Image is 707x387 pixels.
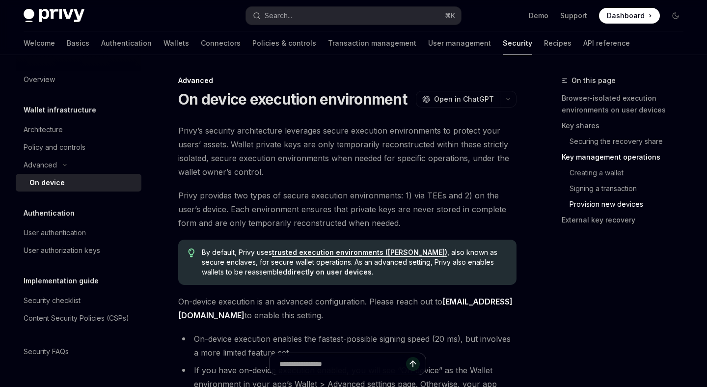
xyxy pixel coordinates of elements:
[178,295,517,322] span: On-device execution is an advanced configuration. Please reach out to to enable this setting.
[503,31,532,55] a: Security
[607,11,645,21] span: Dashboard
[16,292,141,309] a: Security checklist
[16,138,141,156] a: Policy and controls
[434,94,494,104] span: Open in ChatGPT
[178,124,517,179] span: Privy’s security architecture leverages secure execution environments to protect your users’ asse...
[202,248,507,277] span: By default, Privy uses , also known as secure enclaves, for secure wallet operations. As an advan...
[562,134,691,149] a: Securing the recovery share
[560,11,587,21] a: Support
[188,249,195,257] svg: Tip
[16,343,141,360] a: Security FAQs
[16,224,141,242] a: User authentication
[599,8,660,24] a: Dashboard
[24,159,57,171] div: Advanced
[562,90,691,118] a: Browser-isolated execution environments on user devices
[445,12,455,20] span: ⌘ K
[24,141,85,153] div: Policy and controls
[571,75,616,86] span: On this page
[252,31,316,55] a: Policies & controls
[24,9,84,23] img: dark logo
[24,104,96,116] h5: Wallet infrastructure
[562,181,691,196] a: Signing a transaction
[178,90,407,108] h1: On device execution environment
[562,165,691,181] a: Creating a wallet
[24,346,69,358] div: Security FAQs
[428,31,491,55] a: User management
[24,312,129,324] div: Content Security Policies (CSPs)
[24,295,81,306] div: Security checklist
[406,357,420,371] button: Send message
[16,121,141,138] a: Architecture
[272,248,447,257] a: trusted execution environments ([PERSON_NAME])
[562,212,691,228] a: External key recovery
[67,31,89,55] a: Basics
[201,31,241,55] a: Connectors
[101,31,152,55] a: Authentication
[16,71,141,88] a: Overview
[562,118,691,134] a: Key shares
[279,353,406,375] input: Ask a question...
[668,8,683,24] button: Toggle dark mode
[24,31,55,55] a: Welcome
[178,332,517,359] li: On-device execution enables the fastest-possible signing speed (20 ms), but involves a more limit...
[24,245,100,256] div: User authorization keys
[163,31,189,55] a: Wallets
[544,31,571,55] a: Recipes
[29,177,65,189] div: On device
[246,7,461,25] button: Search...⌘K
[24,74,55,85] div: Overview
[24,275,99,287] h5: Implementation guide
[16,174,141,192] a: On device
[24,207,75,219] h5: Authentication
[583,31,630,55] a: API reference
[529,11,548,21] a: Demo
[265,10,292,22] div: Search...
[416,91,500,108] button: Open in ChatGPT
[287,268,372,276] strong: directly on user devices
[24,227,86,239] div: User authentication
[16,156,141,174] button: Advanced
[178,76,517,85] div: Advanced
[562,196,691,212] a: Provision new devices
[562,149,691,165] a: Key management operations
[16,242,141,259] a: User authorization keys
[328,31,416,55] a: Transaction management
[178,189,517,230] span: Privy provides two types of secure execution environments: 1) via TEEs and 2) on the user’s devic...
[16,309,141,327] a: Content Security Policies (CSPs)
[24,124,63,136] div: Architecture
